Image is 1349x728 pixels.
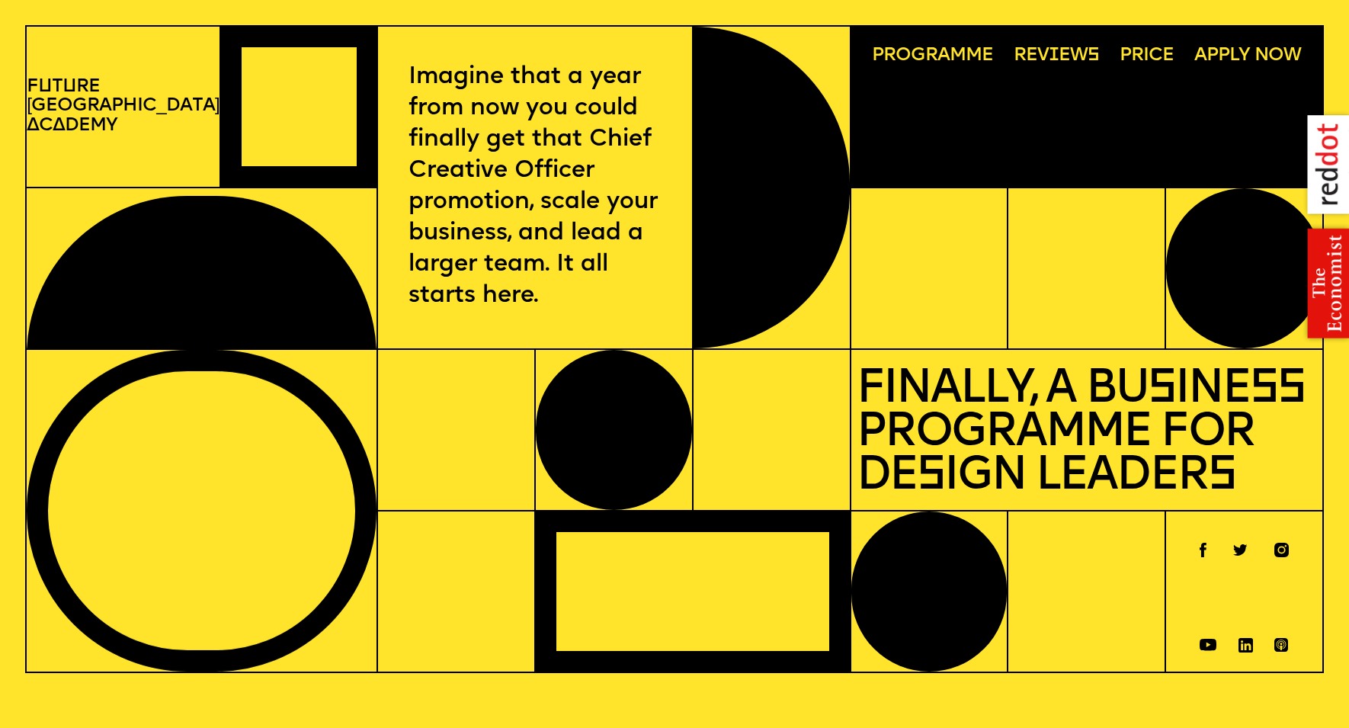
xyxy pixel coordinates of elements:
a: Twitter [1233,537,1248,548]
p: F t re [GEOGRAPHIC_DATA] c demy [27,78,219,136]
span: u [62,78,76,96]
img: reddot [1293,101,1349,229]
p: Imagine that a year from now you could finally get that Chief Creative Officer promotion, scale y... [409,63,662,312]
a: Instagram [1274,537,1289,551]
a: Linkedin [1238,632,1253,646]
span: Price [1120,47,1174,66]
img: the economist [1293,220,1349,348]
span: Rev ews [1014,47,1099,66]
a: Future[GEOGRAPHIC_DATA]Academy [27,78,219,136]
a: Spotify [1274,632,1288,646]
p: Finally, a Business Programme for Design Leaders [857,361,1316,499]
span: A [27,117,39,135]
span: Apply now [1194,47,1301,66]
span: u [38,78,52,96]
a: Facebook [1200,537,1206,552]
span: a [53,117,65,135]
span: Programme [872,47,993,66]
a: Youtube [1200,632,1216,643]
span: i [1049,47,1059,65]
